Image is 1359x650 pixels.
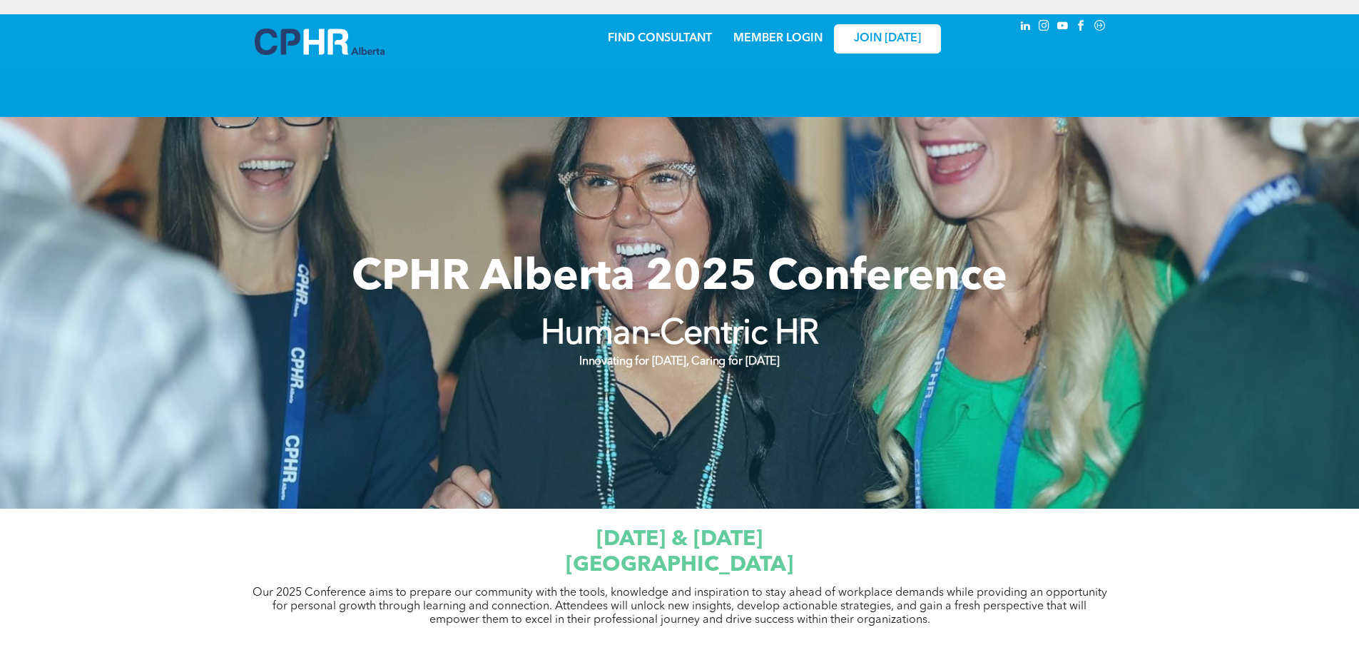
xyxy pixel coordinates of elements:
[596,529,763,550] span: [DATE] & [DATE]
[608,33,712,44] a: FIND CONSULTANT
[854,32,921,46] span: JOIN [DATE]
[834,24,941,54] a: JOIN [DATE]
[352,257,1007,300] span: CPHR Alberta 2025 Conference
[541,318,819,352] strong: Human-Centric HR
[255,29,385,55] img: A blue and white logo for cp alberta
[1074,18,1089,37] a: facebook
[253,587,1107,626] span: Our 2025 Conference aims to prepare our community with the tools, knowledge and inspiration to st...
[1092,18,1108,37] a: Social network
[579,356,779,367] strong: Innovating for [DATE], Caring for [DATE]
[566,554,793,576] span: [GEOGRAPHIC_DATA]
[1037,18,1052,37] a: instagram
[1018,18,1034,37] a: linkedin
[733,33,823,44] a: MEMBER LOGIN
[1055,18,1071,37] a: youtube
